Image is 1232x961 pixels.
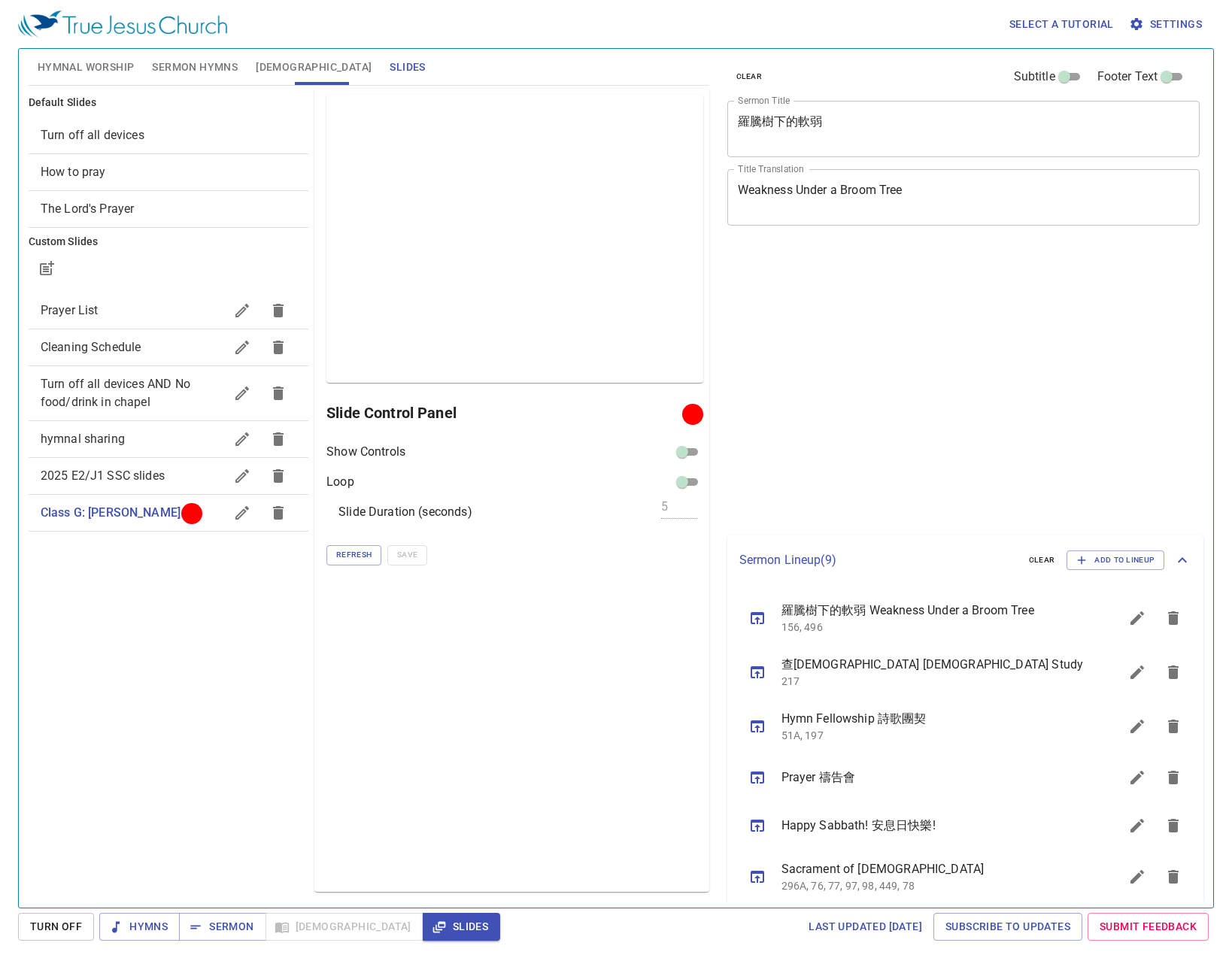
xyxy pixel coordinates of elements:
div: Turn off all devices [29,117,308,153]
div: How to pray [29,154,308,190]
button: Select a tutorial [1003,11,1120,38]
span: Class G: Elijah [41,505,181,520]
div: The Lord's Prayer [29,191,308,227]
span: [object Object] [41,202,135,216]
h6: Custom Slides [29,234,308,250]
a: Subscribe to Updates [933,913,1082,941]
a: Last updated [DATE] [803,913,928,941]
span: Hymnal Worship [38,58,135,77]
button: clear [1020,551,1064,569]
span: Prayer 禱告會 [781,768,1084,787]
p: Loop [326,473,354,491]
span: 羅騰樹下的軟弱 Weakness Under a Broom Tree [781,602,1084,620]
span: Prayer List [41,303,99,317]
div: Prayer List [29,293,308,329]
span: Slides [390,58,425,77]
button: Sermon [179,913,266,941]
p: 51A, 197 [781,728,1084,743]
textarea: 羅騰樹下的軟弱 [738,114,1190,143]
p: Sermon Lineup ( 9 ) [739,551,1017,569]
p: Slide Duration (seconds) [338,503,472,521]
span: Settings [1132,15,1202,34]
span: Select a tutorial [1009,15,1114,34]
span: [DEMOGRAPHIC_DATA] [256,58,372,77]
span: Subtitle [1014,68,1055,86]
span: Turn Off [30,917,82,936]
span: Submit Feedback [1100,917,1197,936]
span: Sermon [191,917,253,936]
button: Refresh [326,545,381,565]
span: clear [736,70,763,83]
span: [object Object] [41,128,144,142]
span: Footer Text [1097,68,1158,86]
span: clear [1029,553,1055,567]
span: Happy Sabbath! 安息日快樂! [781,817,1084,835]
button: Settings [1126,11,1208,38]
span: 2025 E2/J1 SSC slides [41,468,165,483]
span: Subscribe to Updates [945,917,1070,936]
button: Hymns [99,913,180,941]
div: hymnal sharing [29,421,308,457]
span: Cleaning Schedule [41,340,141,354]
img: True Jesus Church [18,11,227,38]
div: Cleaning Schedule [29,329,308,365]
p: Show Controls [326,443,405,461]
span: Turn off all devices AND No food/drink in chapel [41,377,190,409]
button: clear [727,68,772,86]
span: [object Object] [41,165,106,179]
p: 217 [781,674,1084,689]
span: Hymn Fellowship 詩歌團契 [781,710,1084,728]
span: Last updated [DATE] [809,917,922,936]
button: Add to Lineup [1067,550,1164,570]
a: Submit Feedback [1088,913,1209,941]
span: Sacrament of [DEMOGRAPHIC_DATA] [781,860,1084,878]
div: Turn off all devices AND No food/drink in chapel [29,366,308,420]
button: Turn Off [18,913,94,941]
div: Class G: [PERSON_NAME] [29,495,308,531]
span: Slides [435,917,488,936]
textarea: Weakness Under a Broom Tree [738,183,1190,211]
p: 156, 496 [781,620,1084,635]
div: Sermon Lineup(9)clearAdd to Lineup [727,535,1204,585]
span: 查[DEMOGRAPHIC_DATA] [DEMOGRAPHIC_DATA] Study [781,656,1084,674]
div: 2025 E2/J1 SSC slides [29,458,308,494]
span: Hymns [111,917,168,936]
span: Sermon Hymns [152,58,238,77]
span: Refresh [336,548,372,562]
span: hymnal sharing [41,432,125,446]
h6: Slide Control Panel [326,401,687,425]
iframe: from-child [721,241,1107,529]
h6: Default Slides [29,95,308,111]
button: Slides [423,913,500,941]
span: Add to Lineup [1076,553,1155,567]
p: 296A, 76, 77, 97, 98, 449, 78 [781,878,1084,893]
